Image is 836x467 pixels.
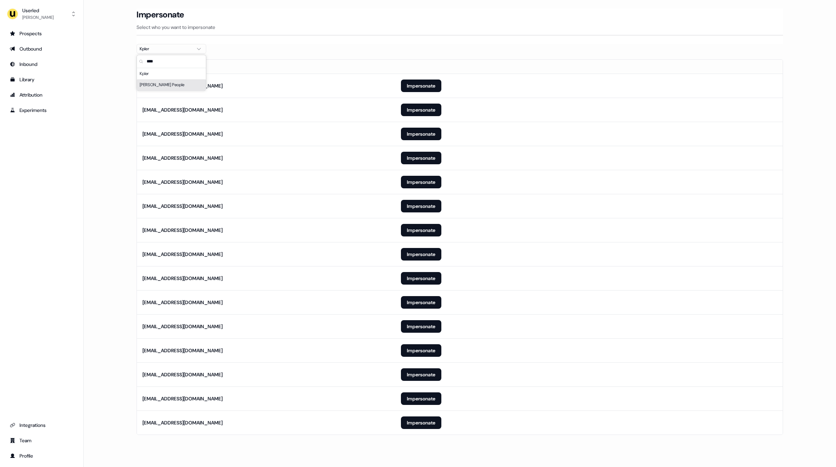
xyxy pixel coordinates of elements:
[137,60,395,74] th: Email
[142,155,223,161] div: [EMAIL_ADDRESS][DOMAIN_NAME]
[401,416,441,429] button: Impersonate
[142,275,223,282] div: [EMAIL_ADDRESS][DOMAIN_NAME]
[10,452,73,459] div: Profile
[137,79,206,90] div: [PERSON_NAME] People
[137,68,206,79] div: Kpler
[401,272,441,285] button: Impersonate
[137,9,184,20] h3: Impersonate
[142,106,223,113] div: [EMAIL_ADDRESS][DOMAIN_NAME]
[401,128,441,140] button: Impersonate
[10,76,73,83] div: Library
[401,200,441,212] button: Impersonate
[142,203,223,210] div: [EMAIL_ADDRESS][DOMAIN_NAME]
[10,107,73,114] div: Experiments
[401,104,441,116] button: Impersonate
[140,45,192,52] div: Kpler
[401,344,441,357] button: Impersonate
[142,227,223,234] div: [EMAIL_ADDRESS][DOMAIN_NAME]
[10,422,73,429] div: Integrations
[142,419,223,426] div: [EMAIL_ADDRESS][DOMAIN_NAME]
[142,130,223,137] div: [EMAIL_ADDRESS][DOMAIN_NAME]
[142,299,223,306] div: [EMAIL_ADDRESS][DOMAIN_NAME]
[401,224,441,236] button: Impersonate
[401,152,441,164] button: Impersonate
[142,323,223,330] div: [EMAIL_ADDRESS][DOMAIN_NAME]
[6,105,78,116] a: Go to experiments
[6,6,78,22] button: Userled[PERSON_NAME]
[401,296,441,309] button: Impersonate
[401,320,441,333] button: Impersonate
[22,14,54,21] div: [PERSON_NAME]
[142,371,223,378] div: [EMAIL_ADDRESS][DOMAIN_NAME]
[6,89,78,100] a: Go to attribution
[10,437,73,444] div: Team
[137,44,206,54] button: Kpler
[6,28,78,39] a: Go to prospects
[6,450,78,461] a: Go to profile
[10,61,73,68] div: Inbound
[22,7,54,14] div: Userled
[401,80,441,92] button: Impersonate
[142,179,223,186] div: [EMAIL_ADDRESS][DOMAIN_NAME]
[10,45,73,52] div: Outbound
[401,368,441,381] button: Impersonate
[142,347,223,354] div: [EMAIL_ADDRESS][DOMAIN_NAME]
[6,420,78,431] a: Go to integrations
[137,24,783,31] p: Select who you want to impersonate
[142,251,223,258] div: [EMAIL_ADDRESS][DOMAIN_NAME]
[401,248,441,261] button: Impersonate
[6,59,78,70] a: Go to Inbound
[6,43,78,54] a: Go to outbound experience
[137,68,206,90] div: Suggestions
[6,435,78,446] a: Go to team
[142,395,223,402] div: [EMAIL_ADDRESS][DOMAIN_NAME]
[10,30,73,37] div: Prospects
[6,74,78,85] a: Go to templates
[10,91,73,98] div: Attribution
[401,392,441,405] button: Impersonate
[401,176,441,188] button: Impersonate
